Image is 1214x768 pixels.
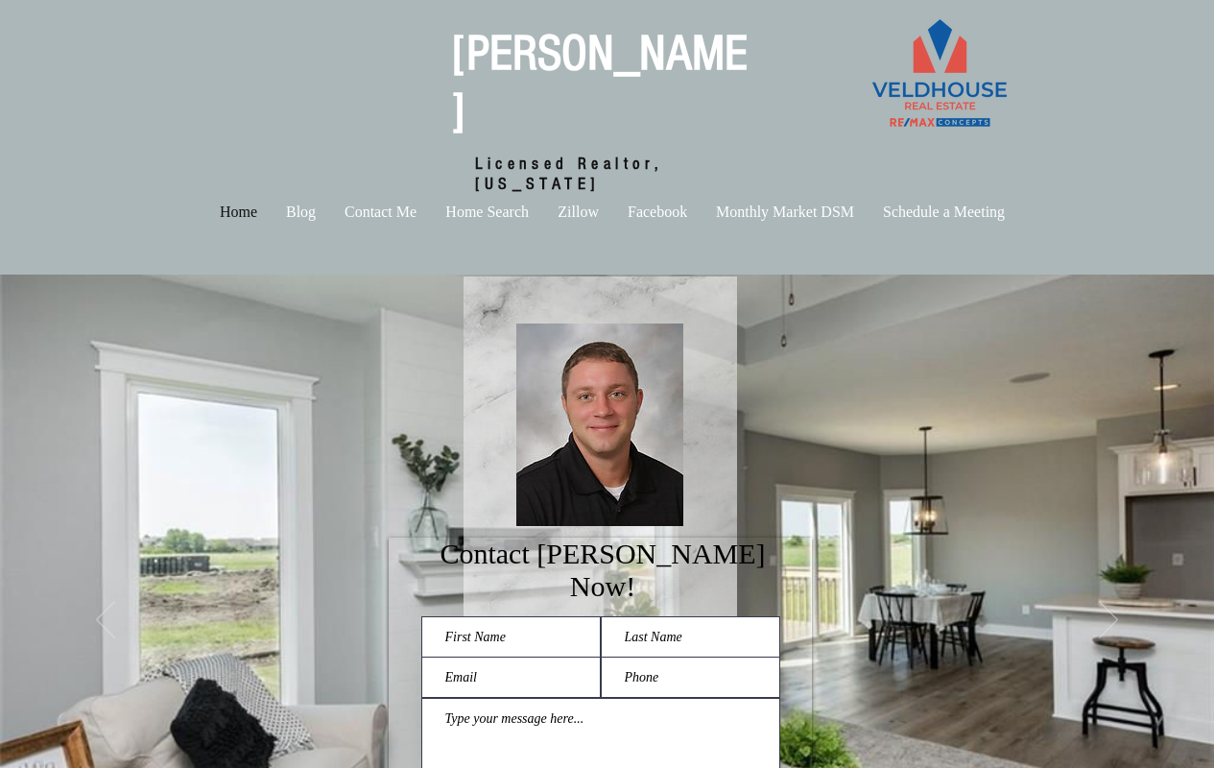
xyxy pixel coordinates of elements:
a: Monthly Market DSM [702,200,869,224]
span: Licensed Realtor, [US_STATE] [475,154,663,194]
p: Zillow [548,200,608,224]
button: Previous [96,601,115,641]
a: Contact Me [330,200,431,224]
img: Veldhouse Logo - Option 1.png [854,9,1026,141]
a: Facebook [613,200,702,224]
input: Last Name [601,616,780,658]
nav: Site [150,200,1076,224]
a: Home Search [431,200,543,224]
a: [PERSON_NAME] [452,25,748,140]
p: Facebook [618,200,697,224]
a: Zillow [543,200,613,224]
span: Contact [PERSON_NAME] Now! [440,538,765,602]
input: Email [421,657,601,698]
p: Home [210,200,267,224]
p: Blog [276,200,325,224]
a: Home [205,200,272,224]
input: Phone [601,657,780,698]
p: Schedule a Meeting [873,200,1014,224]
p: Monthly Market DSM [706,200,864,224]
p: Contact Me [335,200,426,224]
img: 12034403_1203879192961678_81641584542374 [516,324,683,526]
a: Blog [272,200,330,224]
a: Schedule a Meeting [869,200,1019,224]
p: Home Search [436,200,538,224]
button: Next [1099,601,1118,641]
input: First Name [421,616,601,658]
